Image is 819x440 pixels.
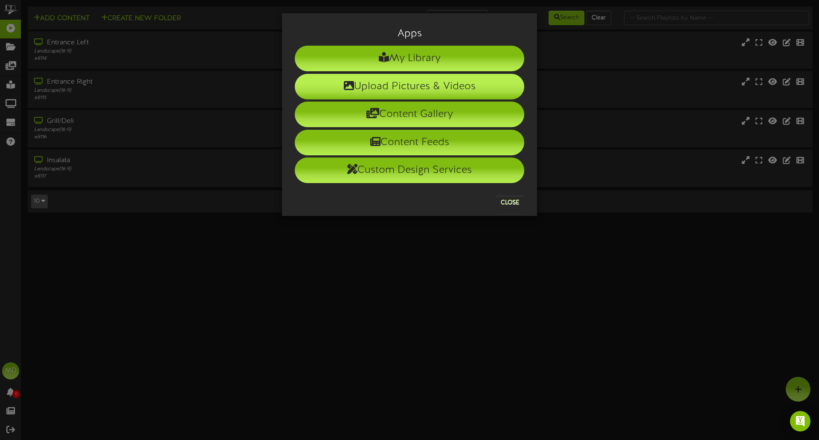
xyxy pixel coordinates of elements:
h3: Apps [295,28,524,39]
li: My Library [295,46,524,71]
div: Open Intercom Messenger [790,411,810,431]
li: Custom Design Services [295,157,524,183]
button: Close [496,196,524,210]
li: Upload Pictures & Videos [295,74,524,99]
li: Content Gallery [295,102,524,127]
li: Content Feeds [295,130,524,155]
